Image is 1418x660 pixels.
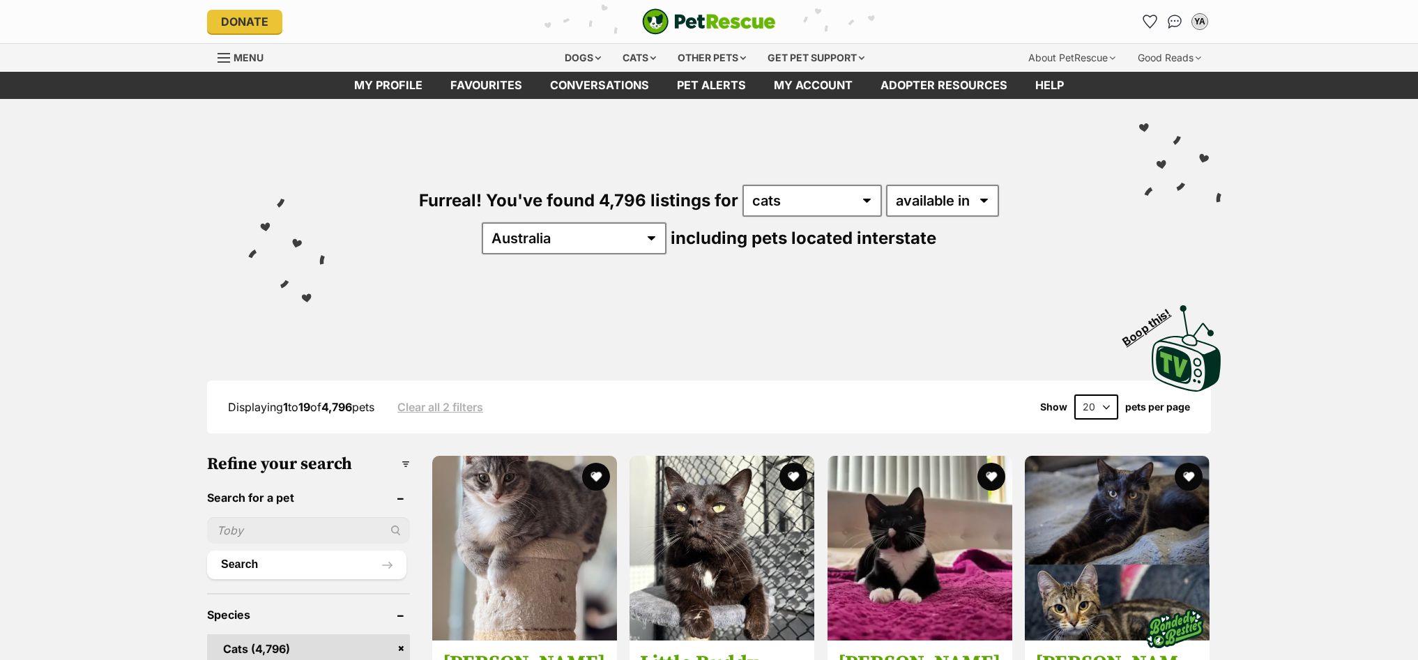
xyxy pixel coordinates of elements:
a: conversations [536,72,663,99]
span: including pets located interstate [671,228,936,248]
a: Favourites [436,72,536,99]
header: Species [207,608,410,621]
img: Amy Six - Domestic Medium Hair (DMH) Cat [432,456,617,640]
a: Help [1021,72,1078,99]
img: Felicity - Domestic Short Hair (DSH) Cat [828,456,1012,640]
a: PetRescue [642,8,776,35]
img: Little Buddy - Domestic Short Hair (DSH) Cat [630,456,814,640]
div: YA [1193,15,1207,29]
a: Boop this! [1152,293,1221,394]
a: Donate [207,10,282,33]
a: My profile [340,72,436,99]
div: About PetRescue [1019,44,1125,72]
strong: 19 [298,400,310,414]
button: favourite [779,463,807,491]
span: Show [1040,401,1067,413]
button: favourite [581,463,609,491]
div: Dogs [555,44,611,72]
span: Furreal! You've found 4,796 listings for [419,190,738,210]
strong: 4,796 [321,400,352,414]
ul: Account quick links [1138,10,1211,33]
a: Menu [218,44,273,69]
button: favourite [977,463,1005,491]
a: Adopter resources [867,72,1021,99]
span: Menu [234,52,264,63]
div: Other pets [668,44,756,72]
header: Search for a pet [207,491,410,504]
input: Toby [207,517,410,544]
span: Displaying to of pets [228,400,374,414]
button: My account [1189,10,1211,33]
div: Get pet support [758,44,874,72]
button: Search [207,551,406,578]
a: Pet alerts [663,72,760,99]
img: chat-41dd97257d64d25036548639549fe6c8038ab92f7586957e7f3b1b290dea8141.svg [1168,15,1182,29]
h3: Refine your search [207,454,410,474]
img: PetRescue TV logo [1152,305,1221,392]
img: Schwartz & Aella - Domestic Short Hair (DSH) Cat [1025,456,1210,640]
div: Good Reads [1128,44,1211,72]
a: Favourites [1138,10,1161,33]
span: Boop this! [1120,298,1184,348]
a: Conversations [1164,10,1186,33]
label: pets per page [1125,401,1190,413]
strong: 1 [283,400,288,414]
img: logo-cat-932fe2b9b8326f06289b0f2fb663e598f794de774fb13d1741a6617ecf9a85b4.svg [642,8,776,35]
a: Clear all 2 filters [397,401,483,413]
a: My account [760,72,867,99]
div: Cats [613,44,666,72]
button: favourite [1175,463,1203,491]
